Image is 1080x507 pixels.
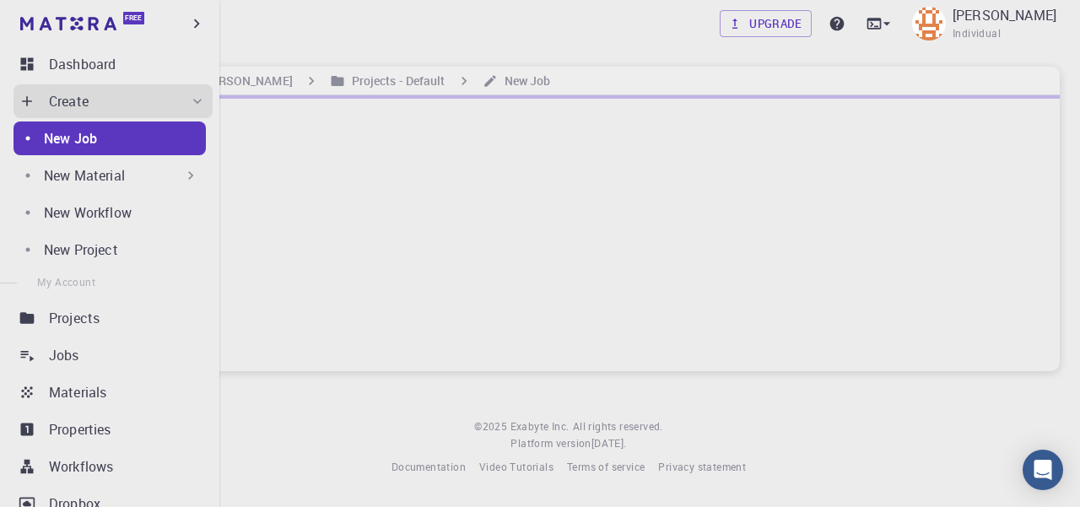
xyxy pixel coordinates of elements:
a: Exabyte Inc. [510,418,570,435]
span: © 2025 [474,418,510,435]
p: New Workflow [44,202,132,223]
p: Materials [49,382,106,402]
a: Upgrade [720,10,812,37]
h6: New Job [498,72,551,90]
p: Workflows [49,456,113,477]
h6: Projects - Default [345,72,445,90]
span: Documentation [391,460,466,473]
a: Workflows [13,450,213,483]
p: Projects [49,308,100,328]
div: New Material [13,159,206,192]
img: logo [20,17,116,30]
a: [DATE]. [591,435,627,452]
a: Video Tutorials [479,459,553,476]
span: Terms of service [567,460,645,473]
a: Projects [13,301,213,335]
div: Open Intercom Messenger [1023,450,1063,490]
h6: [PERSON_NAME] [193,72,292,90]
span: Individual [953,25,1001,42]
a: Jobs [13,338,213,372]
p: [PERSON_NAME] [953,5,1056,25]
p: New Project [44,240,118,260]
p: Dashboard [49,54,116,74]
a: New Job [13,121,206,155]
a: New Workflow [13,196,206,229]
span: My Account [37,275,95,289]
p: New Material [44,165,125,186]
p: New Job [44,128,97,148]
a: Terms of service [567,459,645,476]
span: Privacy statement [658,460,746,473]
p: Create [49,91,89,111]
span: Support [34,12,94,27]
span: [DATE] . [591,436,627,450]
span: Video Tutorials [479,460,553,473]
p: Properties [49,419,111,440]
img: Bhat Raahiee [912,7,946,40]
a: Materials [13,375,213,409]
a: Documentation [391,459,466,476]
a: Properties [13,413,213,446]
a: Privacy statement [658,459,746,476]
span: Platform version [510,435,591,452]
a: Dashboard [13,47,213,81]
nav: breadcrumb [84,72,553,90]
span: Exabyte Inc. [510,419,570,433]
span: All rights reserved. [573,418,663,435]
p: Jobs [49,345,79,365]
a: New Project [13,233,206,267]
div: Create [13,84,213,118]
